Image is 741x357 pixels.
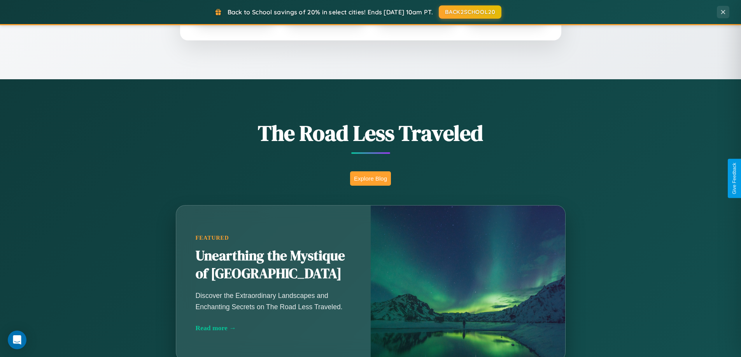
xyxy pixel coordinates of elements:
[228,8,433,16] span: Back to School savings of 20% in select cities! Ends [DATE] 10am PT.
[196,324,351,332] div: Read more →
[439,5,501,19] button: BACK2SCHOOL20
[196,247,351,283] h2: Unearthing the Mystique of [GEOGRAPHIC_DATA]
[196,235,351,241] div: Featured
[350,171,391,186] button: Explore Blog
[137,118,604,148] h1: The Road Less Traveled
[732,163,737,194] div: Give Feedback
[8,331,26,349] div: Open Intercom Messenger
[196,290,351,312] p: Discover the Extraordinary Landscapes and Enchanting Secrets on The Road Less Traveled.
